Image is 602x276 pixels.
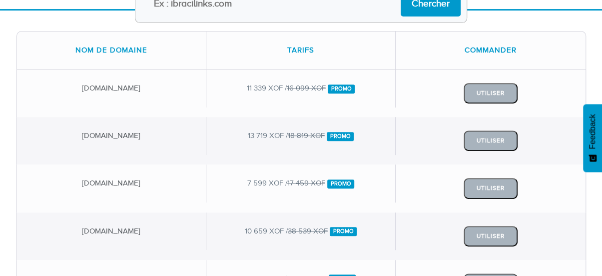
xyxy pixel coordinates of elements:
div: 10 659 XOF / [206,212,396,250]
span: Promo [327,179,355,188]
del: 18 819 XOF [288,131,325,139]
div: 13 719 XOF / [206,117,396,154]
div: [DOMAIN_NAME] [17,212,206,250]
div: Commander [396,31,585,69]
div: [DOMAIN_NAME] [17,69,206,107]
span: Promo [330,227,357,236]
del: 17 459 XOF [287,179,325,187]
button: Utiliser [464,130,518,151]
span: Feedback [588,114,597,149]
button: Utiliser [464,178,518,198]
div: [DOMAIN_NAME] [17,164,206,202]
iframe: Drift Widget Chat Controller [552,226,590,264]
div: Tarifs [206,31,396,69]
del: 38 539 XOF [288,227,328,235]
span: Promo [327,132,354,141]
button: Utiliser [464,226,518,246]
span: Promo [328,84,355,93]
button: Feedback - Afficher l’enquête [583,104,602,172]
button: Utiliser [464,83,518,103]
div: 11 339 XOF / [206,69,396,107]
div: [DOMAIN_NAME] [17,117,206,154]
div: 7 599 XOF / [206,164,396,202]
div: Nom de domaine [17,31,206,69]
del: 16 099 XOF [287,84,326,92]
